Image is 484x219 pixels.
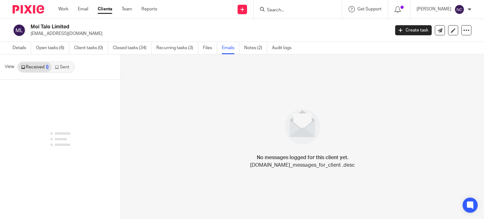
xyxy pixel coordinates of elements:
[74,42,108,54] a: Client tasks (0)
[5,64,14,70] span: View
[395,25,432,35] a: Create task
[52,62,74,72] a: Sent
[122,6,132,12] a: Team
[31,24,315,30] h2: Moi Talo Limited
[266,8,323,13] input: Search
[272,42,296,54] a: Audit logs
[417,6,451,12] p: [PERSON_NAME]
[222,42,239,54] a: Emails
[257,154,349,161] h4: No messages logged for this client yet.
[78,6,88,12] a: Email
[357,7,382,11] span: Get Support
[31,31,386,37] p: [EMAIL_ADDRESS][DOMAIN_NAME]
[141,6,157,12] a: Reports
[98,6,112,12] a: Clients
[244,42,267,54] a: Notes (2)
[281,105,325,149] img: image
[13,5,44,14] img: Pixie
[13,42,31,54] a: Details
[203,42,217,54] a: Files
[13,24,26,37] img: svg%3E
[113,42,152,54] a: Closed tasks (34)
[46,65,49,69] div: 0
[36,42,69,54] a: Open tasks (6)
[250,161,355,169] p: [DOMAIN_NAME]_messages_for_client .desc
[156,42,198,54] a: Recurring tasks (3)
[454,4,464,14] img: svg%3E
[58,6,68,12] a: Work
[18,62,52,72] a: Received0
